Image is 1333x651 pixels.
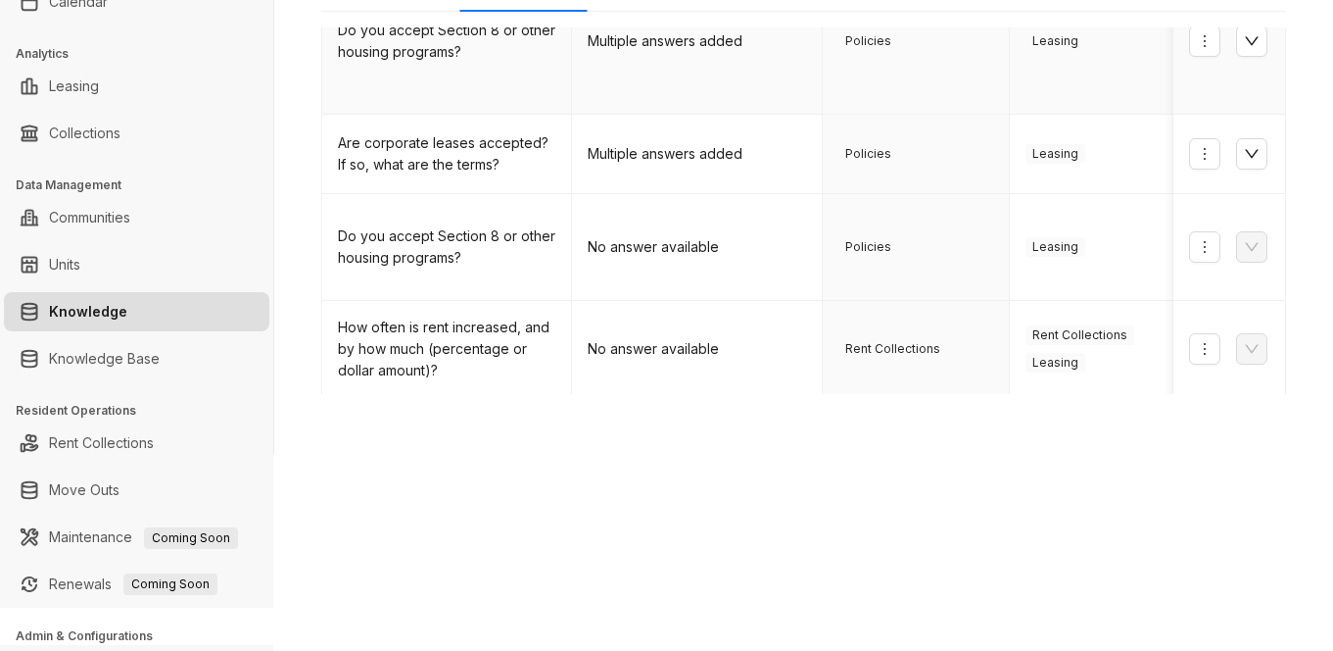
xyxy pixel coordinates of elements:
a: RenewalsComing Soon [49,565,217,604]
a: Knowledge [49,292,127,331]
span: down [1244,146,1260,162]
span: Leasing [1025,353,1085,373]
span: Coming Soon [144,527,238,549]
a: Rent Collections [49,424,154,463]
div: How often is rent increased, and by how much (percentage or dollar amount)? [338,317,555,381]
div: Do you accept Section 8 or other housing programs? [338,20,555,63]
h3: Admin & Configurations [16,627,273,645]
td: No answer available [572,301,822,398]
a: Knowledge Base [49,339,160,378]
span: Policies [838,237,898,257]
span: Rent Collections [838,339,947,359]
span: Leasing [1025,237,1085,257]
span: down [1244,33,1260,49]
span: more [1197,239,1213,255]
span: Leasing [1025,31,1085,51]
span: more [1197,33,1213,49]
span: Policies [838,144,898,164]
span: Rent Collections [1025,325,1134,345]
h3: Data Management [16,176,273,194]
li: Knowledge [4,292,269,331]
h3: Analytics [16,45,273,63]
a: Communities [49,198,130,237]
li: Move Outs [4,471,269,510]
td: Multiple answers added [572,115,822,194]
li: Units [4,245,269,284]
span: more [1197,341,1213,357]
h3: Resident Operations [16,402,273,420]
a: Collections [49,114,120,153]
span: more [1197,146,1213,162]
li: Leasing [4,67,269,106]
div: Do you accept Section 8 or other housing programs? [338,225,555,269]
li: Communities [4,198,269,237]
li: Rent Collections [4,424,269,463]
li: Collections [4,114,269,153]
li: Renewals [4,565,269,604]
li: Maintenance [4,518,269,557]
li: Knowledge Base [4,339,269,378]
span: Policies [838,31,898,51]
td: No answer available [572,194,822,301]
a: Move Outs [49,471,119,510]
a: Leasing [49,67,99,106]
span: Coming Soon [123,574,217,595]
div: Are corporate leases accepted? If so, what are the terms? [338,132,555,175]
span: Leasing [1025,144,1085,164]
a: Units [49,245,80,284]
